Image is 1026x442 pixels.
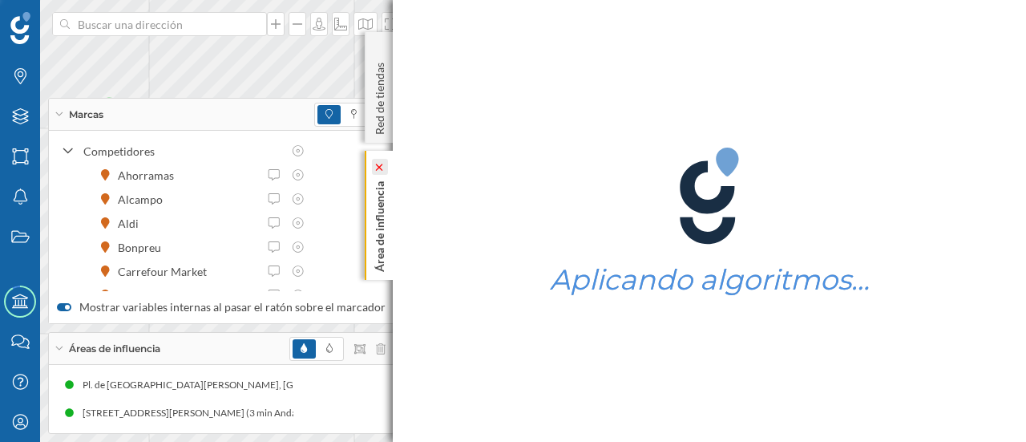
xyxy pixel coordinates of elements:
div: Bonpreu [118,239,169,256]
div: Alcampo [118,191,171,208]
div: Pl. de [GEOGRAPHIC_DATA][PERSON_NAME], [GEOGRAPHIC_DATA] (3 min Andando) [75,377,453,393]
span: Marcas [69,107,103,122]
span: Soporte [32,11,89,26]
h1: Aplicando algoritmos… [550,265,870,295]
div: [STREET_ADDRESS][PERSON_NAME] (3 min Andando) [78,405,320,421]
label: Mostrar variables internas al pasar el ratón sobre el marcador [57,299,386,315]
p: Área de influencia [372,175,388,272]
div: Competidores [83,143,282,160]
div: Ahorramas [118,167,182,184]
div: Aldi [118,215,147,232]
img: Geoblink Logo [10,12,30,44]
span: Áreas de influencia [69,342,160,356]
p: Red de tiendas [372,56,388,135]
div: Carrefour Market [118,263,215,280]
div: Coaliment [118,287,178,304]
